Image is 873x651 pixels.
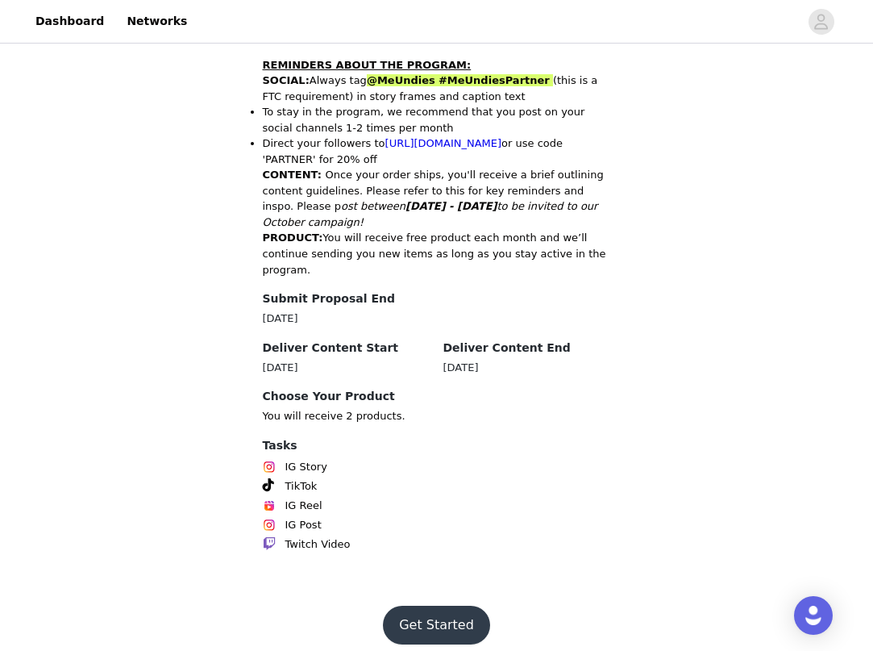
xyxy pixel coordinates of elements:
div: [DATE] [263,311,430,327]
p: You will receive 2 products. [263,408,611,424]
img: Instagram Icon [263,461,276,474]
img: Instagram Reels Icon [263,499,276,512]
h4: Submit Proposal End [263,290,430,307]
p: Once your order ships, you'll receive a brief outlining content guidelines. Please refer to this ... [263,167,611,230]
div: [DATE] [443,360,611,376]
strong: : [306,74,310,86]
div: Open Intercom Messenger [794,596,833,635]
a: Dashboard [26,3,114,40]
span: IG Story [285,459,327,475]
p: Always tag (this is a FTC requirement) in story frames and caption text [263,73,611,104]
h4: Deliver Content Start [263,340,430,357]
h4: Deliver Content End [443,340,611,357]
span: TikTok [285,478,318,495]
button: Get Started [383,606,490,645]
img: Instagram Icon [263,519,276,532]
strong: #MeUndiesPartner [439,74,550,86]
span: IG Reel [285,498,322,514]
strong: PRODUCT: [263,232,323,244]
div: [DATE] [263,360,430,376]
h4: Tasks [263,437,611,454]
p: You will receive free product each month and we’ll continue sending you new items as long as you ... [263,230,611,278]
h4: Choose Your Product [263,388,611,405]
em: ost between to be invited to our October campaign! [263,200,598,228]
strong: @MeUndies [367,74,435,86]
span: IG Post [285,517,322,533]
strong: SOCIAL [263,74,306,86]
span: Twitch Video [285,536,351,553]
li: To stay in the program, we recommend that you post on your social channels 1-2 times per month [263,104,611,136]
li: Direct your followers to or use code 'PARTNER' for 20% off [263,136,611,167]
div: avatar [813,9,829,35]
strong: REMINDERS ABOUT THE PROGRAM: [263,59,472,71]
strong: CONTENT: [263,169,322,181]
a: [URL][DOMAIN_NAME] [385,137,502,149]
a: Networks [117,3,197,40]
strong: [DATE] - [DATE] [405,200,497,212]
